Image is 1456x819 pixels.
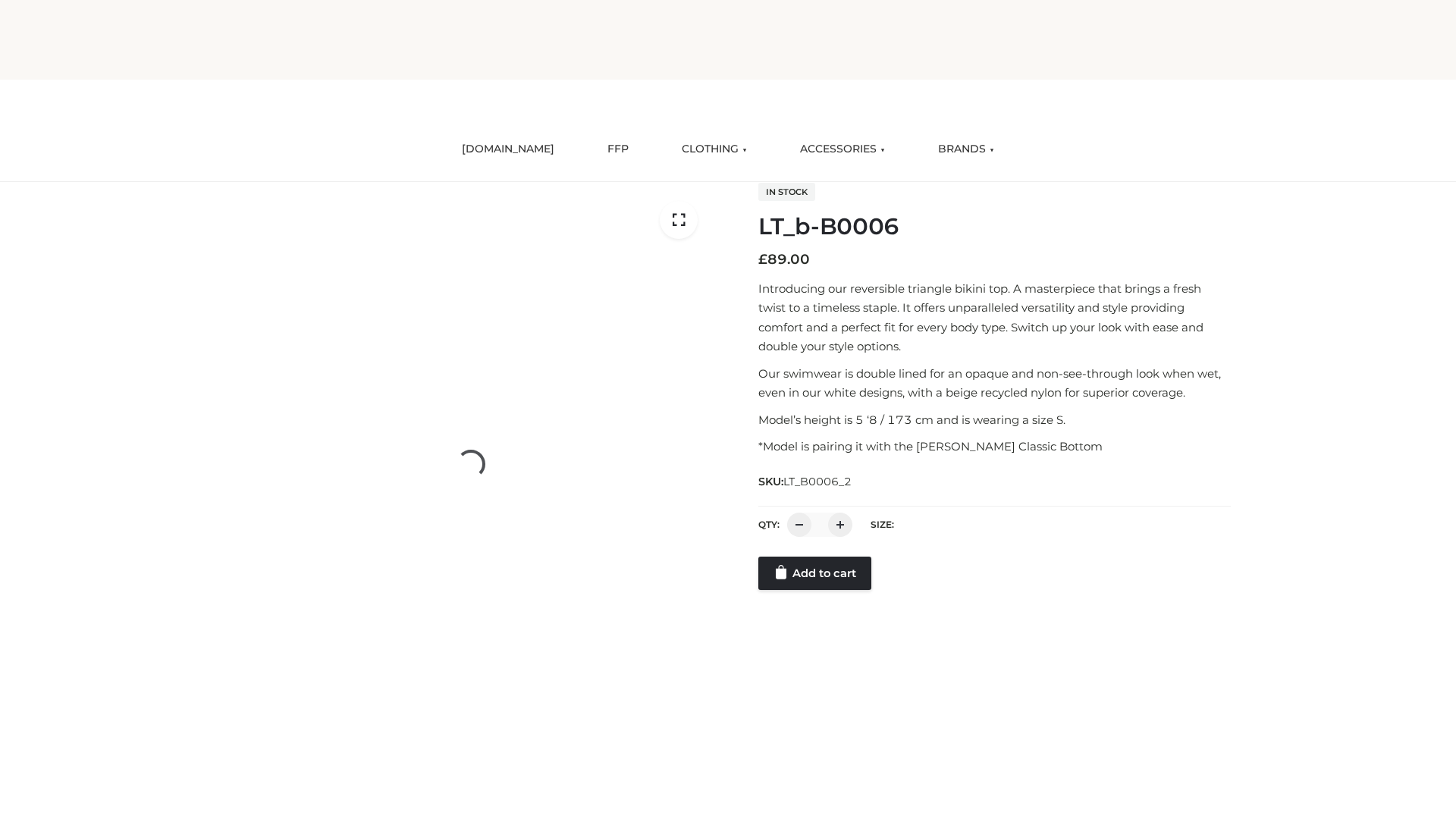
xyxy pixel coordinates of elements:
h1: LT_b-B0006 [758,213,1231,240]
a: FFP [596,133,640,166]
a: CLOTHING [670,133,758,166]
label: Size: [871,519,894,530]
a: ACCESSORIES [789,133,896,166]
span: SKU: [758,472,853,491]
p: Our swimwear is double lined for an opaque and non-see-through look when wet, even in our white d... [758,364,1231,403]
span: In stock [758,183,815,201]
p: Model’s height is 5 ‘8 / 173 cm and is wearing a size S. [758,410,1231,430]
a: Add to cart [758,557,871,590]
span: LT_B0006_2 [783,475,852,488]
p: *Model is pairing it with the [PERSON_NAME] Classic Bottom [758,437,1231,457]
span: £ [758,251,767,268]
label: QTY: [758,519,780,530]
bdi: 89.00 [758,251,810,268]
p: Introducing our reversible triangle bikini top. A masterpiece that brings a fresh twist to a time... [758,279,1231,356]
a: BRANDS [927,133,1006,166]
a: [DOMAIN_NAME] [450,133,566,166]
